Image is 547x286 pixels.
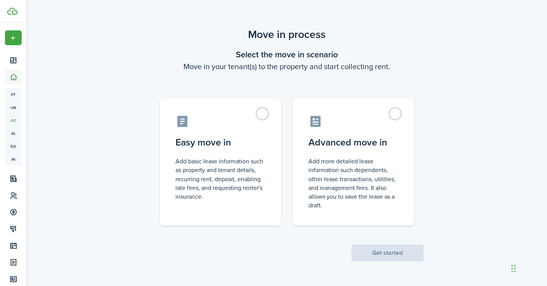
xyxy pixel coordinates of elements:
[5,127,22,140] a: kl
[150,27,424,43] scenario-title: Move in process
[150,48,424,61] wizard-step-header-title: Select the move in scenario
[5,101,22,114] a: un
[5,88,22,101] a: pt
[308,136,398,149] control-radio-card-title: Advanced move in
[7,8,17,15] img: TenantCloud
[308,157,398,210] control-radio-card-description: Add more detailed lease information such dependents, other lease transactions, utilities, and man...
[175,157,265,201] control-radio-card-description: Add basic lease information such as property and tenant details, recurring rent, deposit, enablin...
[175,136,265,149] control-radio-card-title: Easy move in
[5,30,22,45] button: Open menu
[150,61,424,72] wizard-step-header-description: Move in your tenant(s) to the property and start collecting rent.
[5,114,22,127] a: oc
[5,153,22,166] a: in
[511,257,516,280] div: Drag
[5,140,22,153] a: eq
[509,250,547,286] iframe: Chat Widget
